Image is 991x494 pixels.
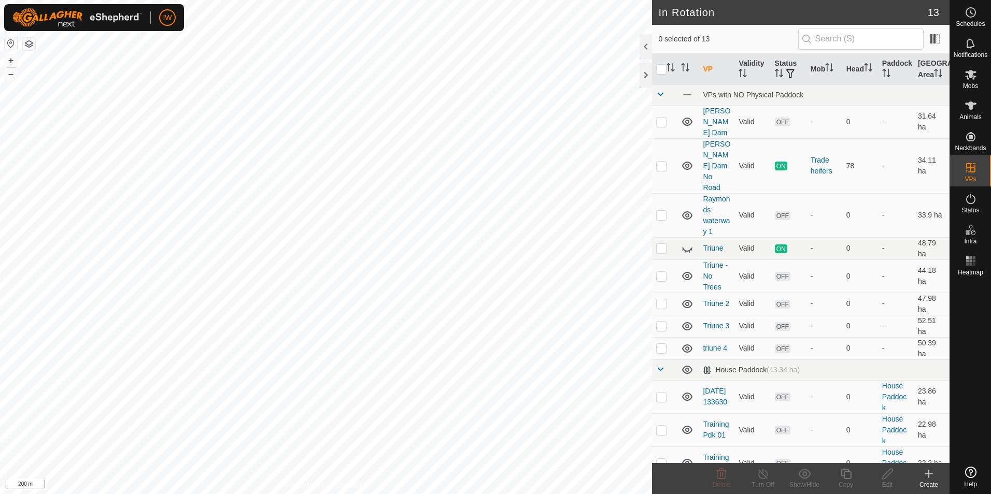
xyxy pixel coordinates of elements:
[734,380,770,413] td: Valid
[734,54,770,85] th: Validity
[842,413,878,446] td: 0
[811,425,838,435] div: -
[878,193,914,237] td: -
[908,480,950,489] div: Create
[5,37,17,50] button: Reset Map
[775,300,790,309] span: OFF
[775,272,790,281] span: OFF
[775,118,790,126] span: OFF
[914,293,950,315] td: 47.98 ha
[811,298,838,309] div: -
[703,420,729,439] a: Training Pdk 01
[958,269,983,275] span: Heatmap
[703,387,727,406] a: [DATE] 133630
[842,380,878,413] td: 0
[811,391,838,402] div: -
[775,393,790,401] span: OFF
[703,91,945,99] div: VPs with NO Physical Paddock
[914,259,950,293] td: 44.18 ha
[811,155,838,177] div: Trade heifers
[811,210,838,221] div: -
[5,54,17,67] button: +
[842,259,878,293] td: 0
[703,195,730,236] a: Raymonds waterway 1
[963,83,978,89] span: Mobs
[914,54,950,85] th: [GEOGRAPHIC_DATA] Area
[703,344,727,352] a: triune 4
[734,193,770,237] td: Valid
[767,366,800,374] span: (43.34 ha)
[703,107,730,137] a: [PERSON_NAME] Dam
[825,480,867,489] div: Copy
[914,380,950,413] td: 23.86 ha
[811,321,838,331] div: -
[878,315,914,337] td: -
[734,413,770,446] td: Valid
[878,105,914,138] td: -
[806,54,842,85] th: Mob
[914,315,950,337] td: 52.51 ha
[842,337,878,359] td: 0
[734,105,770,138] td: Valid
[914,446,950,480] td: 22.2 ha
[882,382,907,412] a: House Paddock
[928,5,939,20] span: 13
[703,453,729,472] a: Training Pdk 02
[667,65,675,73] p-sorticon: Activate to sort
[734,315,770,337] td: Valid
[734,237,770,259] td: Valid
[703,366,800,374] div: House Paddock
[285,481,324,490] a: Privacy Policy
[784,480,825,489] div: Show/Hide
[959,114,982,120] span: Animals
[23,38,35,50] button: Map Layers
[961,207,979,213] span: Status
[878,259,914,293] td: -
[775,426,790,434] span: OFF
[703,322,729,330] a: Triune 3
[336,481,367,490] a: Contact Us
[739,70,747,79] p-sorticon: Activate to sort
[964,238,976,244] span: Infra
[658,6,927,19] h2: In Rotation
[734,337,770,359] td: Valid
[742,480,784,489] div: Turn Off
[811,343,838,354] div: -
[163,12,172,23] span: IW
[842,237,878,259] td: 0
[955,145,986,151] span: Neckbands
[965,176,976,182] span: VPs
[878,237,914,259] td: -
[914,193,950,237] td: 33.9 ha
[842,293,878,315] td: 0
[811,117,838,127] div: -
[775,244,787,253] span: ON
[882,448,907,478] a: House Paddock
[734,138,770,193] td: Valid
[703,140,730,192] a: [PERSON_NAME] Dam-No Road
[775,344,790,353] span: OFF
[882,70,890,79] p-sorticon: Activate to sort
[842,54,878,85] th: Head
[798,28,924,50] input: Search (S)
[842,193,878,237] td: 0
[811,271,838,282] div: -
[811,458,838,469] div: -
[914,237,950,259] td: 48.79 ha
[699,54,734,85] th: VP
[771,54,806,85] th: Status
[914,138,950,193] td: 34.11 ha
[842,315,878,337] td: 0
[775,459,790,468] span: OFF
[842,446,878,480] td: 0
[867,480,908,489] div: Edit
[775,211,790,220] span: OFF
[864,65,872,73] p-sorticon: Activate to sort
[703,299,729,308] a: Triune 2
[878,337,914,359] td: -
[878,293,914,315] td: -
[914,337,950,359] td: 50.39 ha
[703,261,728,291] a: Triune - No Trees
[681,65,689,73] p-sorticon: Activate to sort
[950,462,991,491] a: Help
